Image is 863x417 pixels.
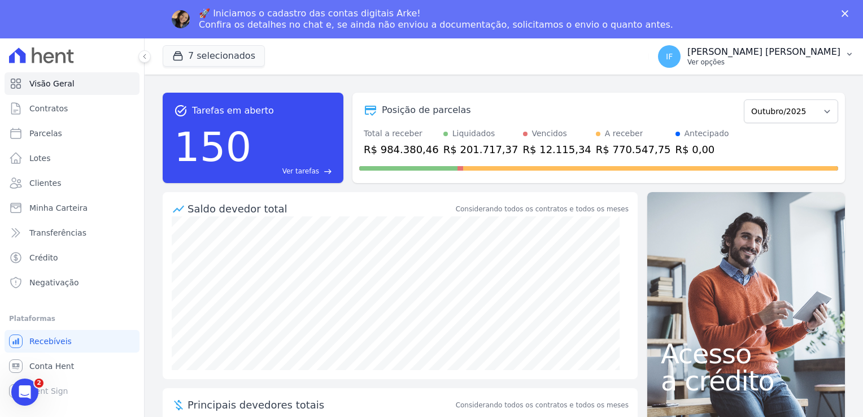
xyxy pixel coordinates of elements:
[174,118,251,176] div: 150
[324,167,332,176] span: east
[687,46,840,58] p: [PERSON_NAME] [PERSON_NAME]
[382,103,471,117] div: Posição de parcelas
[5,72,140,95] a: Visão Geral
[5,271,140,294] a: Negativação
[456,400,629,410] span: Considerando todos os contratos e todos os meses
[5,246,140,269] a: Crédito
[29,177,61,189] span: Clientes
[596,142,671,157] div: R$ 770.547,75
[188,201,454,216] div: Saldo devedor total
[5,122,140,145] a: Parcelas
[172,10,190,28] img: Profile image for Adriane
[29,252,58,263] span: Crédito
[5,172,140,194] a: Clientes
[9,312,135,325] div: Plataformas
[842,10,853,17] div: Fechar
[192,104,274,118] span: Tarefas em aberto
[532,128,567,140] div: Vencidos
[456,204,629,214] div: Considerando todos os contratos e todos os meses
[29,202,88,214] span: Minha Carteira
[5,221,140,244] a: Transferências
[5,197,140,219] a: Minha Carteira
[523,142,591,157] div: R$ 12.115,34
[666,53,673,60] span: IF
[5,330,140,353] a: Recebíveis
[11,379,38,406] iframe: Intercom live chat
[34,379,43,388] span: 2
[452,128,495,140] div: Liquidados
[687,58,840,67] p: Ver opções
[685,128,729,140] div: Antecipado
[5,355,140,377] a: Conta Hent
[675,142,729,157] div: R$ 0,00
[282,166,319,176] span: Ver tarefas
[29,103,68,114] span: Contratos
[661,367,831,394] span: a crédito
[188,397,454,412] span: Principais devedores totais
[649,41,863,72] button: IF [PERSON_NAME] [PERSON_NAME] Ver opções
[29,336,72,347] span: Recebíveis
[5,97,140,120] a: Contratos
[443,142,518,157] div: R$ 201.717,37
[661,340,831,367] span: Acesso
[364,142,439,157] div: R$ 984.380,46
[29,277,79,288] span: Negativação
[605,128,643,140] div: A receber
[174,104,188,118] span: task_alt
[29,227,86,238] span: Transferências
[364,128,439,140] div: Total a receber
[5,147,140,170] a: Lotes
[29,360,74,372] span: Conta Hent
[256,166,332,176] a: Ver tarefas east
[199,8,673,31] div: 🚀 Iniciamos o cadastro das contas digitais Arke! Confira os detalhes no chat e, se ainda não envi...
[29,78,75,89] span: Visão Geral
[29,153,51,164] span: Lotes
[29,128,62,139] span: Parcelas
[163,45,265,67] button: 7 selecionados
